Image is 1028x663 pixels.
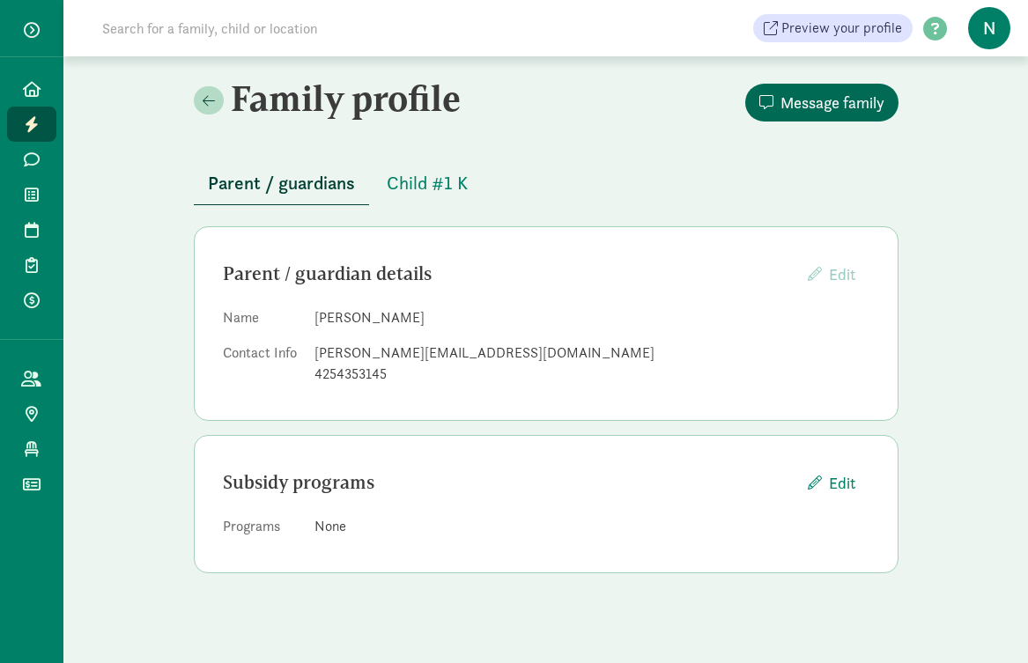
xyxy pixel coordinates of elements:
span: Message family [780,91,884,114]
dd: [PERSON_NAME] [314,307,869,328]
span: Edit [829,264,855,284]
span: Preview your profile [781,18,902,39]
a: Parent / guardians [194,173,369,194]
span: Edit [829,471,855,495]
div: Parent / guardian details [223,260,794,288]
span: Child #1 K [387,169,468,197]
button: Message family [745,84,899,122]
span: N [968,7,1010,49]
h2: Family profile [194,77,543,120]
div: [PERSON_NAME][EMAIL_ADDRESS][DOMAIN_NAME] [314,343,869,364]
input: Search for a family, child or location [92,11,586,46]
button: Edit [794,464,869,502]
a: Preview your profile [753,14,913,42]
div: 4254353145 [314,364,869,385]
a: Child #1 K [373,173,482,194]
iframe: Chat Widget [940,578,1028,663]
dt: Programs [223,516,300,544]
div: None [314,516,869,537]
button: Edit [794,255,869,293]
span: Parent / guardians [208,169,355,197]
button: Parent / guardians [194,162,369,205]
button: Child #1 K [373,162,482,204]
dt: Contact Info [223,343,300,392]
dt: Name [223,307,300,335]
div: Subsidy programs [223,468,794,497]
